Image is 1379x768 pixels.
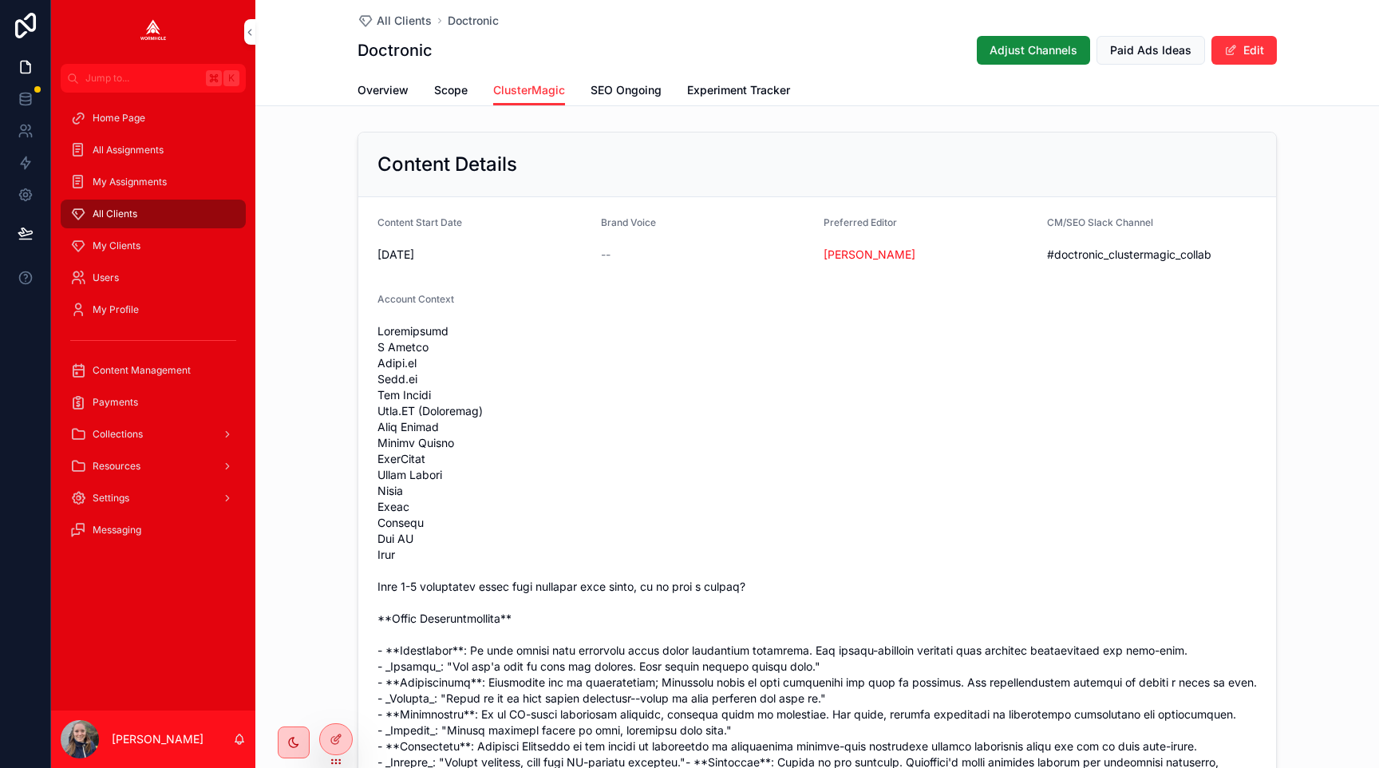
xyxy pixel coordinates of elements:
a: SEO Ongoing [591,76,662,108]
span: Scope [434,82,468,98]
h1: Doctronic [358,39,433,61]
span: Content Management [93,364,191,377]
a: Overview [358,76,409,108]
span: K [225,72,238,85]
span: Jump to... [85,72,200,85]
a: All Clients [61,200,246,228]
a: Scope [434,76,468,108]
span: My Clients [93,240,140,252]
span: Experiment Tracker [687,82,790,98]
a: All Clients [358,13,432,29]
span: My Profile [93,303,139,316]
span: Home Page [93,112,145,125]
p: [PERSON_NAME] [112,731,203,747]
a: Content Management [61,356,246,385]
span: Collections [93,428,143,441]
span: ClusterMagic [493,82,565,98]
a: [PERSON_NAME] [824,247,915,263]
a: Messaging [61,516,246,544]
span: My Assignments [93,176,167,188]
span: Adjust Channels [990,42,1077,58]
span: All Clients [377,13,432,29]
a: All Assignments [61,136,246,164]
a: Users [61,263,246,292]
a: Collections [61,420,246,449]
a: My Profile [61,295,246,324]
span: Payments [93,396,138,409]
button: Paid Ads Ideas [1096,36,1205,65]
img: App logo [140,19,166,45]
span: #doctronic_clustermagic_collab [1047,247,1258,263]
a: Experiment Tracker [687,76,790,108]
a: Settings [61,484,246,513]
a: Doctronic [448,13,499,29]
span: Account Context [377,293,454,305]
a: ClusterMagic [493,76,565,106]
span: Messaging [93,524,141,536]
a: Home Page [61,104,246,133]
span: -- [601,247,610,263]
span: [DATE] [377,247,588,263]
span: Content Start Date [377,216,462,228]
span: CM/SEO Slack Channel [1047,216,1153,228]
span: Overview [358,82,409,98]
button: Jump to...K [61,64,246,93]
div: scrollable content [51,93,255,565]
span: Settings [93,492,129,505]
span: All Clients [93,208,137,220]
a: Payments [61,388,246,417]
a: My Assignments [61,168,246,196]
span: SEO Ongoing [591,82,662,98]
a: My Clients [61,232,246,260]
button: Adjust Channels [977,36,1090,65]
h2: Content Details [377,152,517,177]
button: Edit [1211,36,1277,65]
span: Resources [93,460,140,473]
span: Users [93,271,119,284]
a: Resources [61,452,246,481]
span: Brand Voice [601,216,656,228]
span: Paid Ads Ideas [1110,42,1191,58]
span: All Assignments [93,144,164,156]
span: Preferred Editor [824,216,897,228]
